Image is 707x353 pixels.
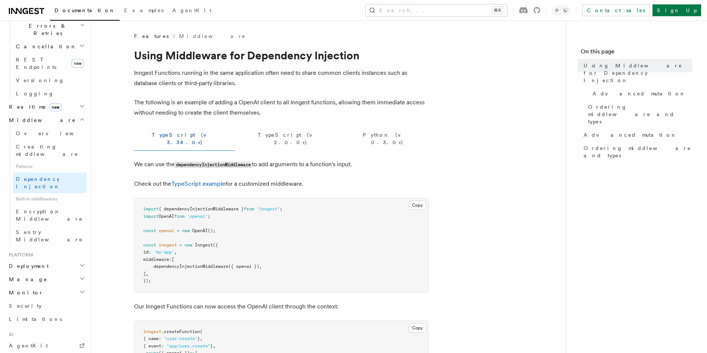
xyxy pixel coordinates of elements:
[143,336,159,341] span: { name
[13,127,87,140] a: Overview
[200,329,203,334] span: (
[124,7,163,13] span: Examples
[166,343,210,349] span: "app/user.create"
[171,180,225,187] a: TypeScript example
[257,206,280,212] span: "inngest"
[6,113,87,127] button: Middleware
[146,271,148,276] span: ,
[13,74,87,87] a: Versioning
[210,343,213,349] span: }
[213,343,215,349] span: ,
[13,161,87,172] span: Patterns
[584,131,677,139] span: Advanced mutation
[13,205,87,226] a: Encryption Middleware
[169,257,172,262] span: :
[584,144,692,159] span: Ordering middleware and types
[208,228,215,233] span: ();
[179,242,182,248] span: =
[6,289,43,296] span: Monitor
[179,32,246,40] a: Middleware
[6,299,87,312] a: Security
[120,2,168,20] a: Examples
[143,343,161,349] span: { event
[182,228,190,233] span: new
[6,262,49,270] span: Deployment
[159,214,174,219] span: OpenAI
[174,249,177,255] span: ,
[409,323,426,333] button: Copy
[159,206,244,212] span: { dependencyInjectionMiddleware }
[6,273,87,286] button: Manage
[9,303,42,309] span: Security
[366,4,507,16] button: Search...⌘K
[164,336,197,341] span: "user-create"
[13,19,87,40] button: Errors & Retries
[172,257,174,262] span: [
[6,116,76,124] span: Middleware
[588,103,692,125] span: Ordering middleware and types
[195,242,213,248] span: Inngest
[244,206,254,212] span: from
[6,339,87,352] a: AgentKit
[159,242,177,248] span: inngest
[241,127,340,151] button: TypeScript (v 2.0.0+)
[143,206,159,212] span: import
[168,2,216,20] a: AgentKit
[6,332,14,338] span: AI
[134,159,429,170] p: We can use the to add arguments to a function's input.
[13,43,77,50] span: Cancellation
[208,214,210,219] span: ;
[6,100,87,113] button: Realtimenew
[161,343,164,349] span: :
[177,228,179,233] span: =
[16,209,83,222] span: Encryption Middleware
[6,276,48,283] span: Manage
[143,249,148,255] span: id
[9,316,62,322] span: Limitations
[143,257,169,262] span: middleware
[16,229,83,242] span: Sentry Middleware
[154,249,174,255] span: 'my-app'
[13,53,87,74] a: REST Endpointsnew
[590,87,692,100] a: Advanced mutation
[6,259,87,273] button: Deployment
[653,4,701,16] a: Sign Up
[6,286,87,299] button: Monitor
[50,2,120,21] a: Documentation
[16,77,64,83] span: Versioning
[134,301,429,312] p: Our Inngest Functions can now access the OpenAI client through the context:
[581,47,692,59] h4: On this page
[552,6,570,15] button: Toggle dark mode
[134,49,429,62] h1: Using Middleware for Dependency Injection
[213,242,218,248] span: ({
[192,228,208,233] span: OpenAI
[13,193,87,205] span: Built-in middlewares
[143,271,146,276] span: ]
[582,4,650,16] a: Contact sales
[49,103,61,111] span: new
[585,100,692,128] a: Ordering middleware and types
[148,249,151,255] span: :
[143,214,159,219] span: import
[172,7,211,13] span: AgentKit
[134,127,235,151] button: TypeScript (v 3.34.0+)
[492,7,503,14] kbd: ⌘K
[6,252,33,258] span: Platform
[581,59,692,87] a: Using Middleware for Dependency Injection
[13,40,87,53] button: Cancellation
[200,336,203,341] span: ,
[71,59,84,68] span: new
[187,214,208,219] span: 'openai'
[16,176,60,189] span: Dependency Injection
[143,278,151,283] span: });
[581,128,692,141] a: Advanced mutation
[228,264,259,269] span: ({ openai })
[184,242,192,248] span: new
[346,127,429,151] button: Python (v 0.3.0+)
[13,140,87,161] a: Creating middleware
[174,214,184,219] span: from
[175,162,252,168] code: dependencyInjectionMiddleware
[581,141,692,162] a: Ordering middleware and types
[592,90,686,97] span: Advanced mutation
[13,172,87,193] a: Dependency Injection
